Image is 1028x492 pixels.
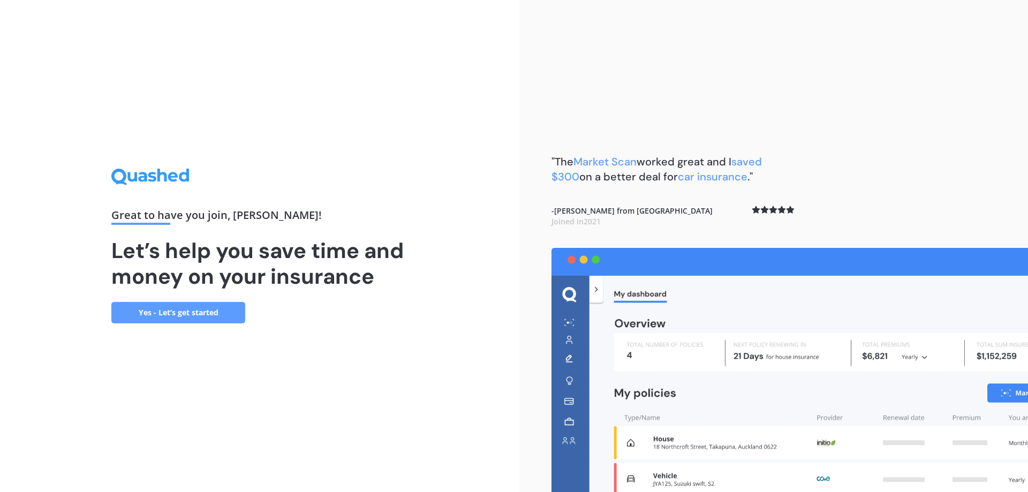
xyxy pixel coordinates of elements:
span: car insurance [678,170,747,184]
b: - [PERSON_NAME] from [GEOGRAPHIC_DATA] [551,206,713,226]
span: saved $300 [551,155,762,184]
span: Market Scan [573,155,637,169]
h1: Let’s help you save time and money on your insurance [111,238,408,289]
b: "The worked great and I on a better deal for ." [551,155,762,184]
a: Yes - Let’s get started [111,302,245,323]
span: Joined in 2021 [551,216,601,226]
img: dashboard.webp [551,248,1028,492]
div: Great to have you join , [PERSON_NAME] ! [111,210,408,225]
